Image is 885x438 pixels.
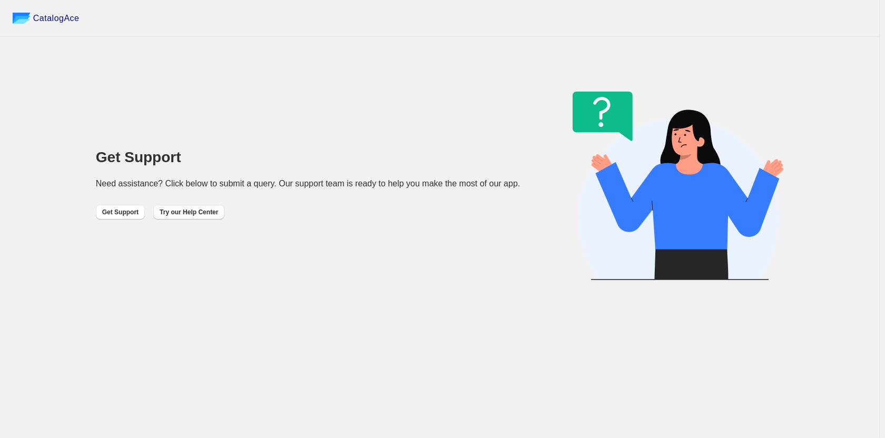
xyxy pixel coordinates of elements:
[160,208,218,216] span: Try our Help Center
[13,13,31,24] img: catalog ace
[96,152,520,163] h1: Get Support
[573,81,783,291] img: help_center
[102,208,139,216] span: Get Support
[153,205,224,220] button: Try our Help Center
[96,205,145,220] button: Get Support
[96,178,520,189] p: Need assistance? Click below to submit a query. Our support team is ready to help you make the mo...
[33,13,80,24] span: CatalogAce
